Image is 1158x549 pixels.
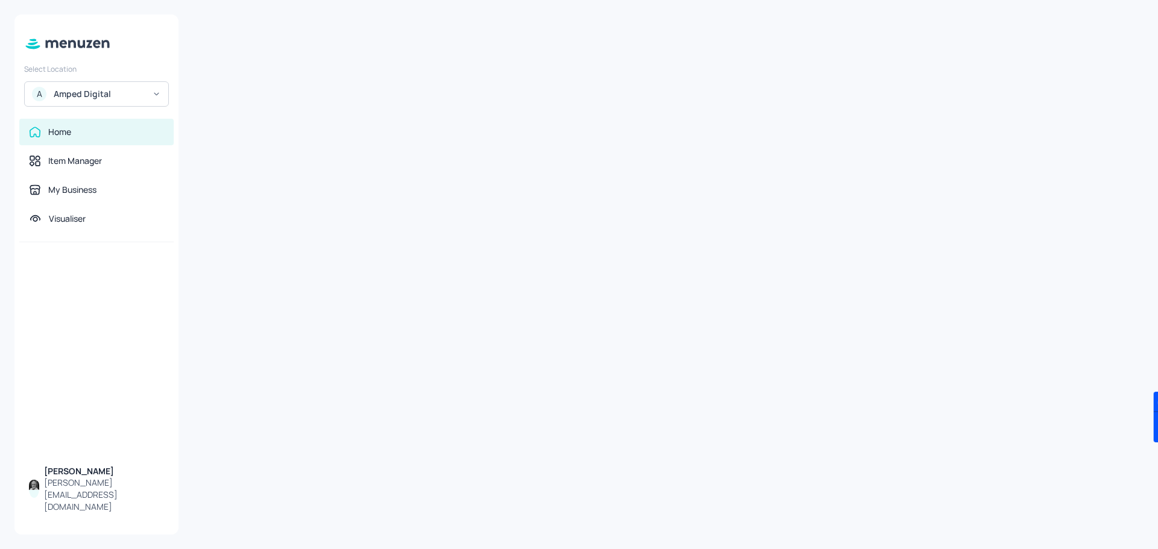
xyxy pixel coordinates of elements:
div: [PERSON_NAME] [44,465,164,477]
div: Select Location [24,64,169,74]
div: [PERSON_NAME][EMAIL_ADDRESS][DOMAIN_NAME] [44,477,164,513]
img: ACg8ocJItZA9VdYFSfY2MAB19mXKoZM64yMQeuMi-eeW_pslaQ=s96-c [29,480,39,490]
div: A [32,87,46,101]
div: Item Manager [48,155,102,167]
div: My Business [48,184,96,196]
div: Home [48,126,71,138]
div: Amped Digital [54,88,145,100]
div: Visualiser [49,213,86,225]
